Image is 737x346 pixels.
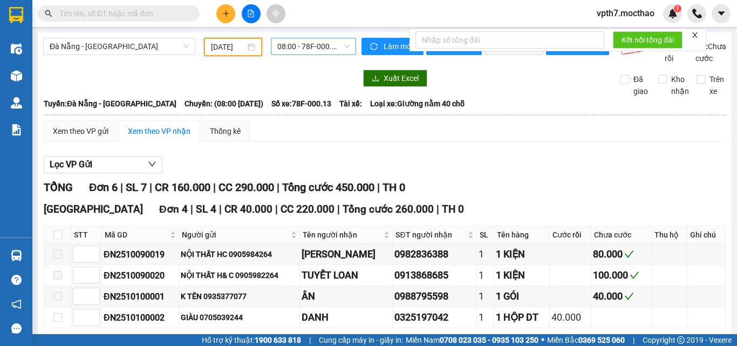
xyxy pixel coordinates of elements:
div: TUYẾT LOAN [302,268,391,283]
div: 1 [479,247,492,262]
button: Lọc VP Gửi [44,156,162,173]
div: 40.000 [551,310,590,325]
span: Tổng cước 450.000 [282,181,374,194]
span: CC 290.000 [219,181,274,194]
strong: 0369 525 060 [578,336,625,344]
div: 1 HỘP DT [496,310,548,325]
td: ÂN [300,286,393,307]
div: 1 KIỆN [496,247,548,262]
span: Hỗ trợ kỹ thuật: [202,334,301,346]
button: caret-down [712,4,731,23]
input: 10/10/2025 [211,41,245,53]
th: Chưa cước [591,226,651,244]
div: 80.000 [593,247,649,262]
div: 0988795598 [394,289,474,304]
div: DANH [302,310,391,325]
span: Số xe: 78F-000.13 [271,98,331,110]
span: | [277,181,279,194]
div: 0913868685 [394,268,474,283]
div: [PERSON_NAME] [302,247,391,262]
div: ĐN2510090020 [104,269,177,282]
td: ĐN2510100002 [102,307,179,328]
span: | [337,203,340,215]
div: 1 [479,289,492,304]
img: icon-new-feature [668,9,678,18]
div: 1 [479,310,492,325]
span: Lọc Chưa cước [691,40,728,64]
span: Làm mới [384,40,415,52]
span: | [149,181,152,194]
td: 0325197042 [393,307,476,328]
img: warehouse-icon [11,70,22,82]
span: down [148,160,156,168]
td: ĐN2510100001 [102,286,179,307]
span: | [633,334,634,346]
strong: 1900 633 818 [255,336,301,344]
span: Lọc VP Gửi [50,158,92,171]
span: check [624,291,634,301]
span: TH 0 [383,181,405,194]
span: Tài xế: [339,98,362,110]
span: Đã giao [629,73,652,97]
span: close [691,31,699,39]
span: Kết nối tổng đài [622,34,674,46]
span: CR 40.000 [224,203,272,215]
td: 0913868685 [393,265,476,286]
button: aim [267,4,285,23]
span: Cung cấp máy in - giấy in: [319,334,403,346]
img: warehouse-icon [11,250,22,261]
td: DANH [300,307,393,328]
img: warehouse-icon [11,97,22,108]
b: Tuyến: Đà Nẵng - [GEOGRAPHIC_DATA] [44,99,176,108]
td: 0988795598 [393,286,476,307]
span: check [624,249,634,259]
span: message [11,323,22,334]
span: file-add [247,10,255,17]
th: STT [71,226,102,244]
div: 1 GÓI [496,289,548,304]
span: Tổng cước 260.000 [343,203,434,215]
button: Kết nối tổng đài [613,31,683,49]
span: | [436,203,439,215]
th: Cước rồi [550,226,592,244]
span: Mã GD [105,229,168,241]
div: Xem theo VP nhận [128,125,190,137]
div: Thống kê [210,125,241,137]
button: file-add [242,4,261,23]
span: | [213,181,216,194]
div: K TÊN 0935377077 [181,290,298,302]
span: vpth7.mocthao [588,6,663,20]
span: copyright [677,336,685,344]
td: 0982836388 [393,244,476,265]
span: download [372,74,379,83]
span: Đơn 4 [159,203,188,215]
img: solution-icon [11,124,22,135]
span: caret-down [716,9,726,18]
span: Chuyến: (08:00 [DATE]) [185,98,263,110]
td: ĐN2510090019 [102,244,179,265]
span: check [630,270,639,280]
span: Đơn 6 [89,181,118,194]
sup: 1 [674,5,681,12]
img: logo-vxr [9,7,23,23]
th: Thu hộ [652,226,688,244]
th: Tên hàng [494,226,550,244]
button: syncLàm mới [361,38,424,55]
div: ĐN2510090019 [104,248,177,261]
span: Trên xe [705,73,728,97]
span: Miền Bắc [547,334,625,346]
td: ĐN2510090020 [102,265,179,286]
div: ÂN [302,289,391,304]
span: notification [11,299,22,309]
button: plus [216,4,235,23]
div: ĐN2510100001 [104,290,177,303]
img: warehouse-icon [11,43,22,55]
span: Loại xe: Giường nằm 40 chỗ [370,98,465,110]
span: 1 [675,5,679,12]
div: GIÀU 0705039244 [181,311,298,323]
span: CC 220.000 [281,203,335,215]
span: | [309,334,311,346]
span: 08:00 - 78F-000.13 [277,38,350,55]
div: 40.000 [593,289,649,304]
span: Người gửi [182,229,289,241]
